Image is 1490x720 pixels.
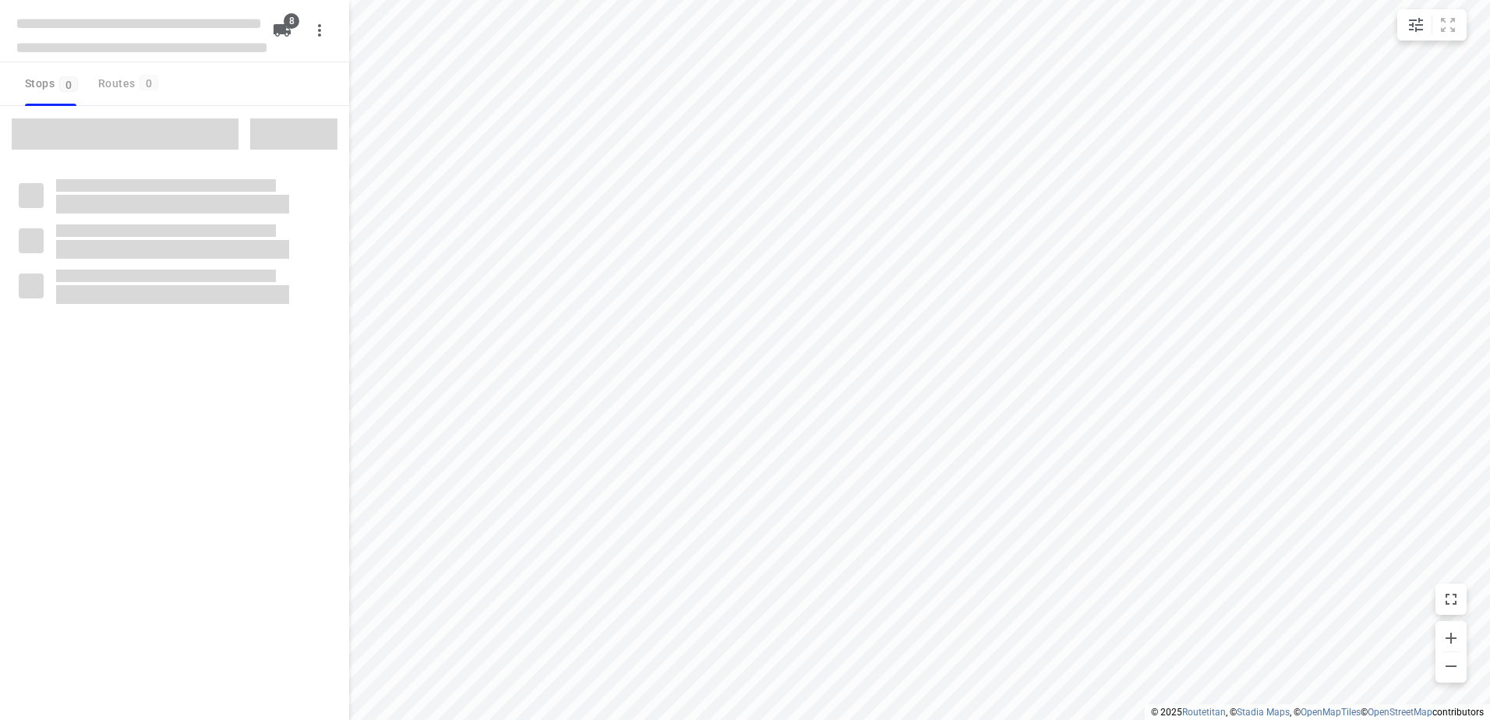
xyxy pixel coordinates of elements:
[1400,9,1432,41] button: Map settings
[1182,707,1226,718] a: Routetitan
[1301,707,1361,718] a: OpenMapTiles
[1237,707,1290,718] a: Stadia Maps
[1368,707,1432,718] a: OpenStreetMap
[1397,9,1467,41] div: small contained button group
[1151,707,1484,718] li: © 2025 , © , © © contributors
